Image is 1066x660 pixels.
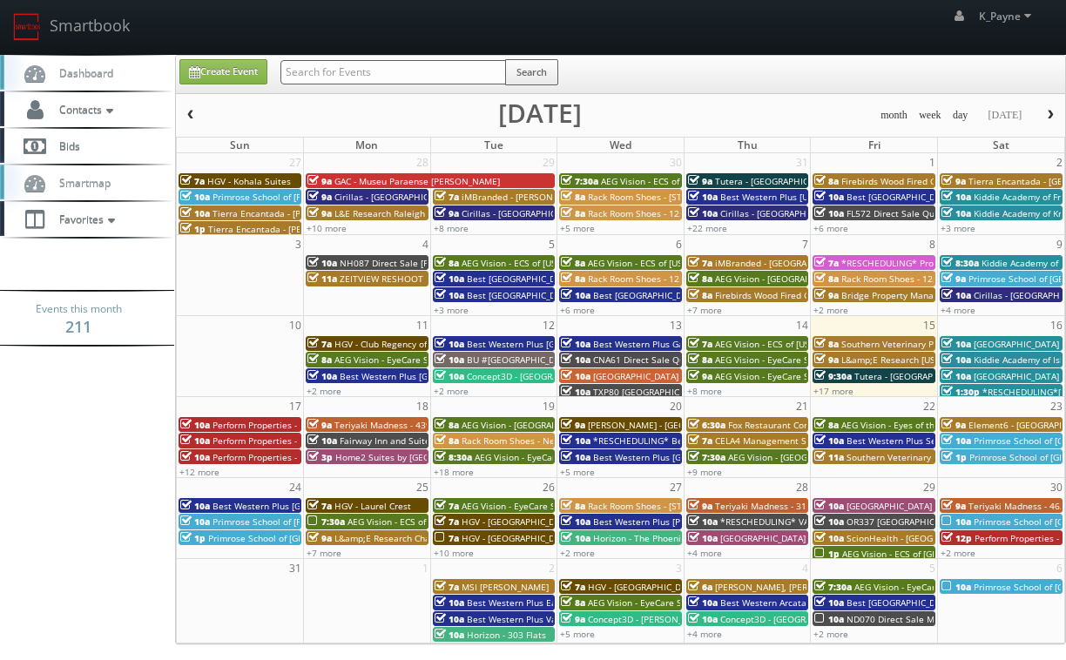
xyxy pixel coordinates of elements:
[51,138,80,153] span: Bids
[230,138,250,152] span: Sun
[688,338,712,350] span: 7a
[213,451,385,463] span: Perform Properties - [GEOGRAPHIC_DATA]
[928,153,937,172] span: 1
[180,434,210,447] span: 10a
[687,466,722,478] a: +9 more
[415,316,430,334] span: 11
[462,191,705,203] span: iMBranded - [PERSON_NAME] MINI of [GEOGRAPHIC_DATA]
[340,257,680,269] span: NH087 Direct Sale [PERSON_NAME][GEOGRAPHIC_DATA], Ascend Hotel Collection
[847,596,1010,609] span: Best [GEOGRAPHIC_DATA] (Loc #62063)
[941,207,971,219] span: 10a
[505,59,558,85] button: Search
[688,434,712,447] span: 7a
[941,532,972,544] span: 12p
[688,515,718,528] span: 10a
[814,500,844,512] span: 10a
[941,273,966,285] span: 9a
[434,304,469,316] a: +3 more
[435,596,464,609] span: 10a
[561,354,590,366] span: 10a
[307,175,332,187] span: 9a
[561,500,585,512] span: 8a
[715,273,946,285] span: AEG Vision - [GEOGRAPHIC_DATA] - [GEOGRAPHIC_DATA]
[467,273,631,285] span: Best [GEOGRAPHIC_DATA] (Loc #18082)
[334,338,515,350] span: HGV - Club Regency of [GEOGRAPHIC_DATA]
[435,273,464,285] span: 10a
[334,532,454,544] span: L&amp;E Research Charlotte
[334,354,765,366] span: AEG Vision - EyeCare Specialties of [US_STATE] - [PERSON_NAME] Eyecare Associates - [PERSON_NAME]
[814,581,852,593] span: 7:30a
[207,175,291,187] span: HGV - Kohala Suites
[561,273,585,285] span: 8a
[287,316,303,334] span: 10
[941,304,975,316] a: +4 more
[467,289,631,301] span: Best [GEOGRAPHIC_DATA] (Loc #39114)
[941,338,971,350] span: 10a
[688,207,718,219] span: 10a
[814,338,839,350] span: 8a
[435,581,459,593] span: 7a
[180,223,206,235] span: 1p
[307,273,337,285] span: 11a
[213,434,351,447] span: Perform Properties - Bridle Trails
[814,207,844,219] span: 10a
[475,451,820,463] span: AEG Vision - EyeCare Specialties of [US_STATE][PERSON_NAME] Eyecare Associates
[435,289,464,301] span: 10a
[561,581,585,593] span: 7a
[688,175,712,187] span: 9a
[561,386,590,398] span: 10a
[687,304,722,316] a: +7 more
[728,419,910,431] span: Fox Restaurant Concepts - Culinary Dropout
[547,235,557,253] span: 5
[941,175,966,187] span: 9a
[435,354,464,366] span: 10a
[180,500,210,512] span: 10a
[561,338,590,350] span: 10a
[610,138,631,152] span: Wed
[794,153,810,172] span: 31
[941,500,966,512] span: 9a
[180,419,210,431] span: 10a
[340,273,640,285] span: ZEITVIEW RESHOOT DuPont - [GEOGRAPHIC_DATA], [GEOGRAPHIC_DATA]
[674,235,684,253] span: 6
[51,212,119,226] span: Favorites
[208,223,357,235] span: Tierra Encantada - [PERSON_NAME]
[334,419,431,431] span: Teriyaki Madness - 439
[941,547,975,559] a: +2 more
[462,257,674,269] span: AEG Vision - ECS of [US_STATE][GEOGRAPHIC_DATA]
[715,370,1057,382] span: AEG Vision - EyeCare Specialties of [GEOGRAPHIC_DATA] - Medfield Eye Associates
[593,386,795,398] span: TXP80 [GEOGRAPHIC_DATA] [GEOGRAPHIC_DATA]
[435,191,459,203] span: 7a
[668,316,684,334] span: 13
[467,354,666,366] span: BU #[GEOGRAPHIC_DATA] ([GEOGRAPHIC_DATA])
[51,175,111,190] span: Smartmap
[179,59,267,84] a: Create Event
[688,191,718,203] span: 10a
[180,451,210,463] span: 10a
[307,547,341,559] a: +7 more
[334,500,411,512] span: HGV - Laurel Crest
[928,235,937,253] span: 8
[593,434,928,447] span: *RESCHEDULING* Best Western Plus Boulder [GEOGRAPHIC_DATA] (Loc #06179)
[687,385,722,397] a: +8 more
[593,370,678,382] span: [GEOGRAPHIC_DATA]
[435,257,459,269] span: 8a
[593,532,685,544] span: Horizon - The Phoenix
[841,257,1044,269] span: *RESCHEDULING* ProSource of [PERSON_NAME]
[213,191,462,203] span: Primrose School of [PERSON_NAME] at [GEOGRAPHIC_DATA]
[434,547,474,559] a: +10 more
[688,370,712,382] span: 9a
[593,338,800,350] span: Best Western Plus Garden Court Inn (Loc #05224)
[941,289,971,301] span: 10a
[868,138,880,152] span: Fri
[280,60,506,84] input: Search for Events
[467,338,688,350] span: Best Western Plus [GEOGRAPHIC_DATA] (Loc #62024)
[560,466,595,478] a: +5 more
[687,628,722,640] a: +4 more
[941,451,967,463] span: 1p
[180,175,205,187] span: 7a
[293,235,303,253] span: 3
[307,385,341,397] a: +2 more
[213,419,385,431] span: Perform Properties - [GEOGRAPHIC_DATA]
[434,385,469,397] a: +2 more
